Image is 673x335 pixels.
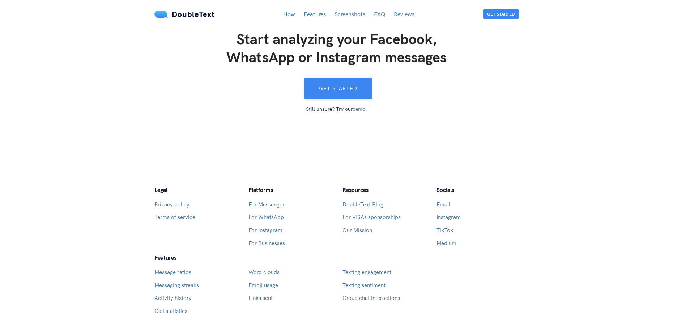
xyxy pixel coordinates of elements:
button: Get started [304,78,372,99]
a: Get started [302,78,372,99]
a: demo. [353,106,367,112]
a: Features [304,11,326,18]
a: How [283,11,295,18]
a: Medium [436,240,456,247]
a: For Businesses [248,240,285,247]
a: Our Mission [342,227,372,234]
span: Platforms [248,186,273,193]
a: Texting sentiment [342,282,386,289]
a: Message ratios [154,269,191,276]
a: Group chat interactions [342,294,400,301]
span: Legal [154,186,167,193]
span: Still unsure? Try our [306,99,367,113]
a: Email [436,201,450,208]
img: mS3x8y1f88AAAAABJRU5ErkJggg== [154,11,168,18]
a: Call statistics [154,307,187,314]
a: Texting engagement [342,269,391,276]
a: Word clouds [248,269,280,276]
span: Resources [342,186,369,193]
a: For Instagram [248,227,282,234]
a: Links sent [248,294,273,301]
span: Features [154,254,176,261]
a: For VISAs sponsorships [342,214,401,221]
span: Socials [436,186,454,193]
a: For Messenger [248,201,285,208]
a: Emoji usage [248,282,278,289]
a: Privacy policy [154,201,189,208]
a: Reviews [394,11,414,18]
button: Get Started [483,9,519,19]
a: FAQ [374,11,385,18]
a: Messaging streaks [154,282,199,289]
a: Terms of service [154,214,195,221]
a: TikTok [436,227,453,234]
a: DoubleText [154,9,215,19]
span: Start analyzing your Facebook, [237,30,437,48]
a: For WhatsApp [248,214,284,221]
a: Instagram [436,214,461,221]
a: Screenshots [335,11,365,18]
a: Activity history [154,294,192,301]
span: WhatsApp or Instagram messages [226,48,447,66]
span: DoubleText [172,9,215,19]
a: DoubleText Blog [342,201,383,208]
